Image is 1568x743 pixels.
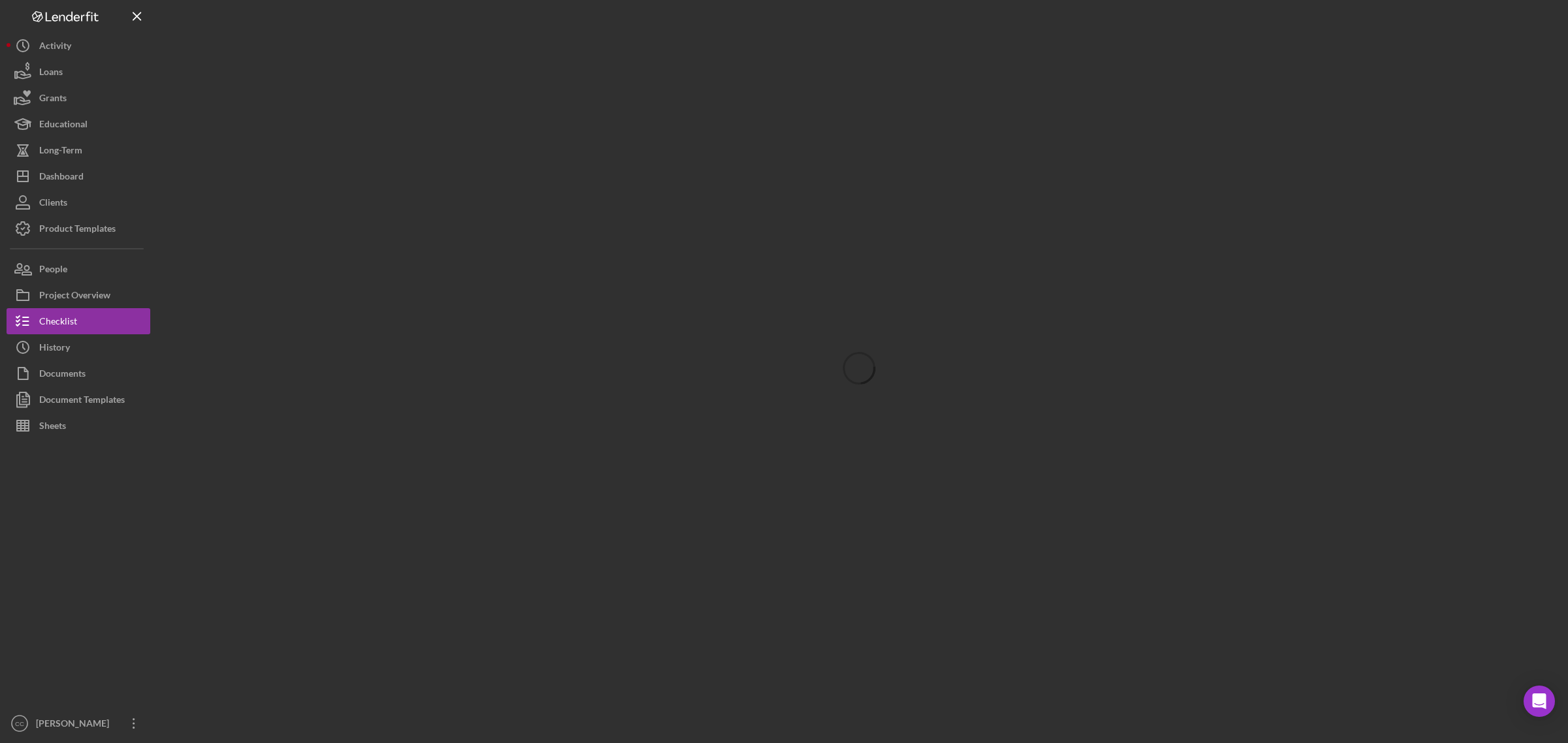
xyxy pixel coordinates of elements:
[15,720,24,727] text: CC
[7,59,150,85] button: Loans
[39,256,67,285] div: People
[39,163,84,193] div: Dashboard
[39,59,63,88] div: Loans
[39,111,88,140] div: Educational
[39,387,125,416] div: Document Templates
[7,360,150,387] button: Documents
[7,710,150,736] button: CC[PERSON_NAME]
[7,111,150,137] button: Educational
[39,137,82,166] div: Long-Term
[39,360,86,390] div: Documents
[39,189,67,219] div: Clients
[39,308,77,338] div: Checklist
[7,85,150,111] button: Grants
[39,33,71,62] div: Activity
[39,282,110,311] div: Project Overview
[7,163,150,189] button: Dashboard
[7,189,150,215] button: Clients
[39,334,70,364] div: History
[7,256,150,282] button: People
[7,387,150,413] button: Document Templates
[33,710,118,740] div: [PERSON_NAME]
[39,215,116,245] div: Product Templates
[7,215,150,242] button: Product Templates
[7,334,150,360] button: History
[39,413,66,442] div: Sheets
[7,33,150,59] button: Activity
[7,137,150,163] button: Long-Term
[39,85,67,114] div: Grants
[1524,686,1555,717] div: Open Intercom Messenger
[7,282,150,308] button: Project Overview
[7,308,150,334] button: Checklist
[7,413,150,439] button: Sheets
